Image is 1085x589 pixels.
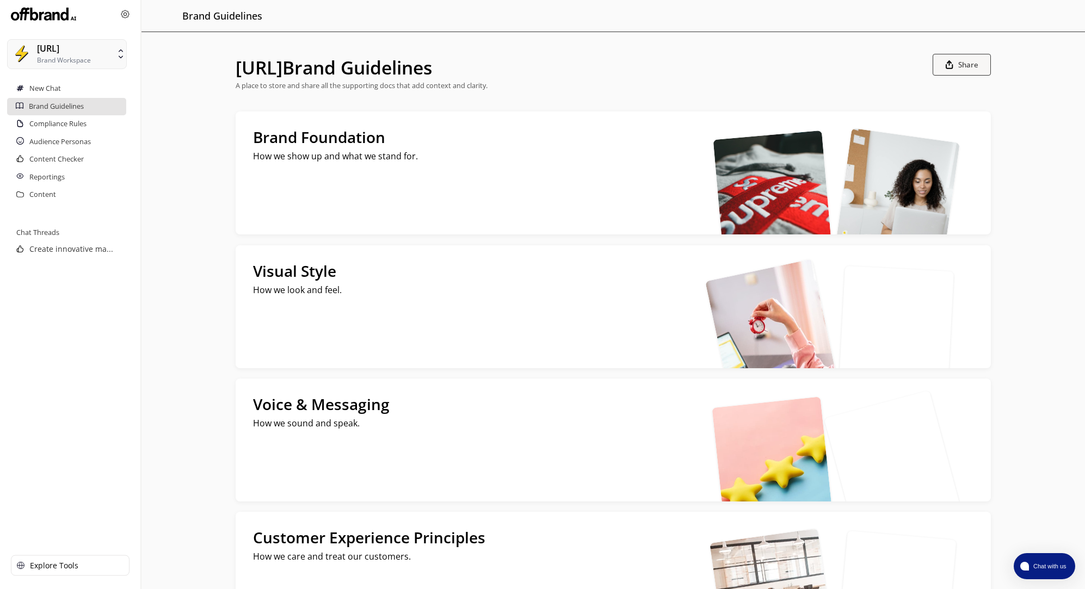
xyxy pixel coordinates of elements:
h1: [URL] Brand Guidelines [236,54,432,81]
img: New Chat [16,84,24,92]
h2: Brand Guidelines [182,5,262,26]
span: Chat with us [1029,562,1069,571]
a: Content Checker [29,151,84,168]
img: Brand Foundation [713,131,835,286]
p: How we look and feel. [253,286,433,294]
button: atlas-launcher [1014,553,1075,579]
a: New Chat [29,80,61,97]
p: How we care and treat our customers. [253,552,433,561]
h2: Customer Experience Principles [253,529,702,550]
img: Visual Style [705,259,842,425]
a: Compliance Rules [29,115,87,133]
img: Voice & Messaging [824,390,967,560]
img: Compliance [16,120,24,127]
img: Explore [17,561,24,569]
h2: Brand Foundation [253,129,702,150]
a: Reportings [29,169,65,186]
img: Content Checker [16,155,24,163]
img: Guidelines [16,102,23,109]
div: Brand Workspace [37,57,91,64]
h2: Voice & Messaging [253,396,702,417]
div: [URL] [37,44,59,54]
img: Chat [16,245,24,253]
p: A place to store and share all the supporting docs that add context and clarity. [236,81,488,90]
a: Audience Personas [29,133,91,151]
p: Explore Tools [30,561,78,569]
a: Content [29,186,56,203]
button: SuperCopy.ai[URL]Brand Workspace [7,39,127,69]
h2: Visual Style [253,263,702,283]
img: Visual Style [837,266,954,418]
img: Personas [16,137,24,145]
img: Close [121,10,130,18]
b: Share [958,60,978,70]
p: How we sound and speak. [253,419,433,427]
img: Voice & Messaging [712,396,836,554]
button: Share [933,54,991,76]
a: Brand Guidelines [29,98,84,115]
p: How we show up and what we stand for. [253,152,433,160]
img: Brand Reports [16,172,24,180]
img: SuperCopy.ai [13,45,30,63]
img: SuperCopy.ai [115,48,126,59]
img: Close [11,5,76,23]
img: Brand Foundation [831,128,960,289]
img: Saved [16,190,24,198]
